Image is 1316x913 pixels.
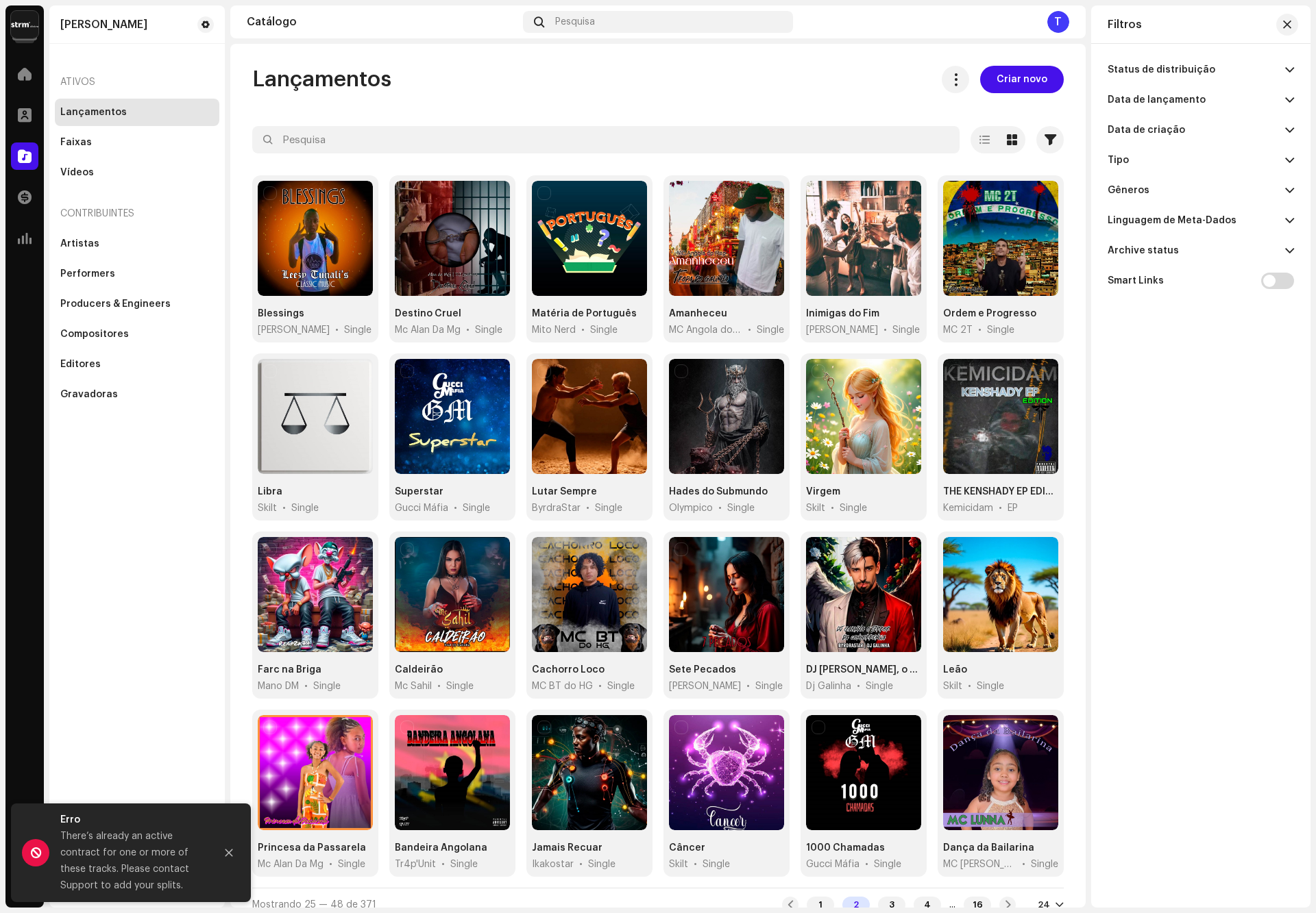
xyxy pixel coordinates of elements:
re-m-nav-item: Gravadoras [55,381,219,408]
div: Single [840,501,867,515]
div: 4 [914,897,941,913]
div: Single [1031,858,1058,871]
div: Compositores [60,329,129,340]
div: ... [949,899,955,910]
span: • [718,501,722,515]
span: • [884,323,887,337]
div: Producers & Engineers [60,299,171,310]
span: Mano DM [258,679,299,693]
re-m-nav-item: Producers & Engineers [55,290,219,318]
div: T [1047,11,1069,33]
span: • [329,858,332,871]
span: • [579,858,583,871]
span: Kemicidam [943,501,993,515]
span: • [437,679,441,693]
span: Tr4p'Unit [395,858,436,871]
div: EP [1008,501,1018,515]
span: • [598,679,602,693]
div: Virgem [806,485,840,499]
span: Olympico [669,501,713,515]
span: • [968,679,971,693]
div: Single [313,679,341,693]
button: Criar novo [980,66,1064,93]
span: • [466,323,470,337]
div: Single [977,679,1004,693]
div: 2 [842,897,870,913]
span: Mc Alan Da Mg [395,323,461,337]
div: Single [727,501,755,515]
div: Dança da Bailarina [943,841,1034,855]
span: Mostrando 25 — 48 de 371 [252,900,376,910]
span: • [857,679,860,693]
div: Inimigas do Fim [806,307,879,321]
div: Single [475,323,502,337]
span: • [441,858,445,871]
div: Destino Cruel [395,307,461,321]
div: Sete Pecados [669,663,736,677]
span: Leezy Tunali's [258,323,330,337]
div: Single [450,858,478,871]
span: MC 2T [943,323,973,337]
re-m-nav-item: Compositores [55,321,219,348]
span: • [978,323,982,337]
span: Mito Nerd [532,323,576,337]
div: Vídeos [60,167,94,178]
div: Cachorro Loco [532,663,605,677]
div: Single [892,323,920,337]
span: Michelly Pecadora [669,679,741,693]
div: Single [291,501,319,515]
span: Mc Sahil [395,679,432,693]
span: • [999,501,1002,515]
span: • [304,679,308,693]
div: DJ Galinha, o Terror da Concorrência [806,663,921,677]
div: 16 [964,897,991,913]
span: Gucci Máfia [395,501,448,515]
div: Performers [60,268,115,279]
div: 24 [1038,899,1050,910]
div: Single [757,323,784,337]
span: ByrdraStar [532,501,581,515]
div: Single [463,501,490,515]
span: Ikakostar [532,858,574,871]
div: Single [590,323,618,337]
span: • [335,323,339,337]
span: MC Lunna [943,858,1016,871]
div: Faixas [60,137,92,148]
span: • [1022,858,1025,871]
div: Single [987,323,1014,337]
button: Close [215,839,243,866]
div: Jamais Recuar [532,841,602,855]
div: Princesa da Passarela [258,841,366,855]
div: Libra [258,485,282,499]
re-m-nav-item: Vídeos [55,159,219,186]
input: Pesquisa [252,126,960,153]
span: • [746,679,750,693]
span: MC BT do HG [532,679,593,693]
span: Skilt [669,858,688,871]
span: Lançamentos [252,66,391,93]
div: Yuri [60,19,147,30]
re-a-nav-header: Contribuintes [55,197,219,230]
div: There’s already an active contract for one or more of these tracks. Please contact Support to add... [60,828,204,894]
div: Caldeirão [395,663,443,677]
re-m-nav-item: Performers [55,260,219,288]
span: Skilt [258,501,277,515]
div: Artistas [60,238,99,249]
div: Single [595,501,622,515]
re-m-nav-item: Lançamentos [55,99,219,126]
div: Ativos [55,66,219,99]
span: Dj Galinha [806,679,851,693]
span: • [454,501,457,515]
div: Leão [943,663,967,677]
span: Skilt [943,679,962,693]
div: Gravadoras [60,389,118,400]
div: Superstar [395,485,443,499]
span: • [581,323,585,337]
div: Editores [60,359,101,370]
div: Single [446,679,474,693]
span: MC Angola do Rap [669,323,742,337]
div: Erro [60,812,204,828]
div: Single [338,858,365,871]
div: Single [866,679,893,693]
